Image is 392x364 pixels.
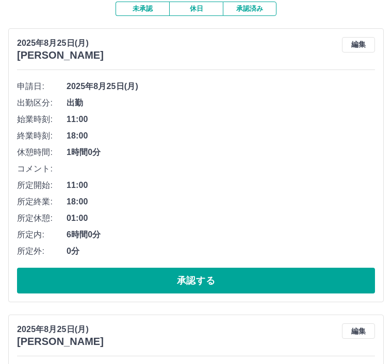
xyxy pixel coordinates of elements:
[17,179,67,192] span: 所定開始:
[67,245,375,257] span: 0分
[17,163,67,175] span: コメント:
[67,97,375,109] span: 出勤
[17,196,67,208] span: 所定終業:
[17,212,67,224] span: 所定休憩:
[17,80,67,93] span: 申請日:
[342,323,375,339] button: 編集
[17,229,67,241] span: 所定内:
[67,196,375,208] span: 18:00
[17,146,67,159] span: 休憩時間:
[17,49,104,61] h3: [PERSON_NAME]
[17,37,104,49] p: 2025年8月25日(月)
[223,2,276,16] button: 承認済み
[17,245,67,257] span: 所定外:
[67,80,375,93] span: 2025年8月25日(月)
[67,229,375,241] span: 6時間0分
[67,179,375,192] span: 11:00
[169,2,223,16] button: 休日
[67,113,375,126] span: 11:00
[17,268,375,293] button: 承認する
[67,146,375,159] span: 1時間0分
[116,2,169,16] button: 未承認
[17,130,67,142] span: 終業時刻:
[67,212,375,224] span: 01:00
[17,323,104,336] p: 2025年8月25日(月)
[342,37,375,53] button: 編集
[17,97,67,109] span: 出勤区分:
[67,130,375,142] span: 18:00
[17,113,67,126] span: 始業時刻:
